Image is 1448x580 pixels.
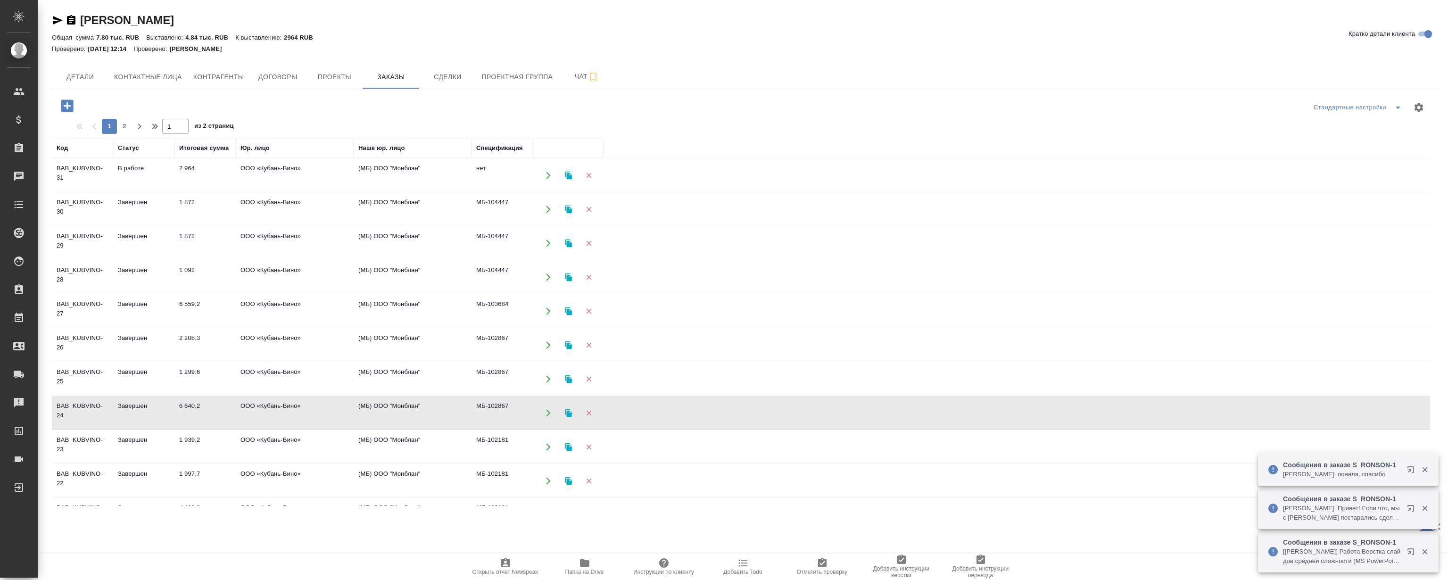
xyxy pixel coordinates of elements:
td: 2 964 [174,159,236,192]
p: [PERSON_NAME]: Привет! Если что, мы с [PERSON_NAME] постарались сделать текст чуть более "маркети... [1283,504,1401,522]
span: из 2 страниц [194,120,234,134]
button: Открыть в новой вкладке [1401,542,1424,565]
span: Контактные лица [114,71,182,83]
button: Скопировать ссылку [66,15,77,26]
span: 2 [117,122,132,131]
td: 2 208,3 [174,329,236,362]
button: Удалить [579,505,598,524]
td: ООО «Кубань-Вино» [236,431,354,464]
button: Клонировать [559,199,578,219]
button: Удалить [579,166,598,185]
span: Проекты [312,71,357,83]
p: Общая сумма [52,34,96,41]
td: (МБ) ООО "Монблан" [354,397,472,430]
div: Юр. лицо [240,143,270,153]
td: 1 092 [174,261,236,294]
td: (МБ) ООО "Монблан" [354,295,472,328]
svg: Подписаться [587,71,599,83]
td: 6 559,2 [174,295,236,328]
td: ООО «Кубань-Вино» [236,193,354,226]
div: split button [1311,100,1407,115]
button: Закрыть [1415,504,1434,513]
td: Завершен [113,295,174,328]
td: Завершен [113,261,174,294]
td: В работе [113,159,174,192]
button: Клонировать [559,233,578,253]
button: Открыть [538,505,558,524]
div: Статус [118,143,139,153]
div: Код [57,143,68,153]
p: 4.84 тыс. RUB [185,34,235,41]
button: Клонировать [559,301,578,321]
button: Закрыть [1415,547,1434,556]
button: Удалить [579,301,598,321]
p: Проверено: [52,45,88,52]
td: BAB_KUBVINO-28 [52,261,113,294]
button: Открыть [538,335,558,355]
p: 2964 RUB [284,34,320,41]
td: МБ-104447 [472,261,533,294]
button: Открыть [538,301,558,321]
td: (МБ) ООО "Монблан" [354,431,472,464]
button: Открыть [538,233,558,253]
td: Завершен [113,464,174,497]
td: BAB_KUBVINO-30 [52,193,113,226]
button: Удалить [579,233,598,253]
td: Завершен [113,329,174,362]
td: (МБ) ООО "Монблан" [354,159,472,192]
span: Кратко детали клиента [1349,29,1415,39]
td: МБ-102867 [472,397,533,430]
button: Открыть [538,166,558,185]
div: Наше юр. лицо [358,143,405,153]
div: Итоговая сумма [179,143,229,153]
td: МБ-104447 [472,227,533,260]
td: 1 872 [174,193,236,226]
div: Спецификация [476,143,523,153]
span: Контрагенты [193,71,244,83]
button: Клонировать [559,267,578,287]
td: 1 872 [174,227,236,260]
td: BAB_KUBVINO-21 [52,498,113,531]
td: ООО «Кубань-Вино» [236,329,354,362]
td: BAB_KUBVINO-23 [52,431,113,464]
td: нет [472,159,533,192]
button: Удалить [579,335,598,355]
td: (МБ) ООО "Монблан" [354,227,472,260]
button: Удалить [579,199,598,219]
td: Завершен [113,498,174,531]
p: [[PERSON_NAME]] Работа Верстка слайдов средней сложности (MS PowerPoint). Назначено подразделение... [1283,547,1401,566]
button: Удалить [579,403,598,423]
button: Открыть [538,471,558,490]
a: [PERSON_NAME] [80,14,174,26]
button: Открыть [538,437,558,456]
td: Завершен [113,363,174,396]
p: [DATE] 12:14 [88,45,134,52]
td: (МБ) ООО "Монблан" [354,498,472,531]
button: Удалить [579,471,598,490]
p: [PERSON_NAME]: поняла, спасибо [1283,470,1401,479]
p: К выставлению: [235,34,284,41]
button: Добавить проект [54,96,80,116]
td: ООО «Кубань-Вино» [236,261,354,294]
button: Клонировать [559,369,578,389]
td: 4 438,8 [174,498,236,531]
span: Сделки [425,71,470,83]
p: Сообщения в заказе S_RONSON-1 [1283,494,1401,504]
span: Детали [58,71,103,83]
td: 1 939,2 [174,431,236,464]
td: (МБ) ООО "Монблан" [354,261,472,294]
button: 2 [117,119,132,134]
button: Открыть в новой вкладке [1401,499,1424,522]
td: МБ-102867 [472,329,533,362]
td: МБ-102181 [472,464,533,497]
td: Завершен [113,431,174,464]
td: МБ-102867 [472,363,533,396]
span: Договоры [255,71,300,83]
p: [PERSON_NAME] [170,45,229,52]
p: Сообщения в заказе S_RONSON-1 [1283,538,1401,547]
button: Открыть [538,369,558,389]
td: ООО «Кубань-Вино» [236,159,354,192]
span: Чат [564,71,609,83]
td: ООО «Кубань-Вино» [236,498,354,531]
button: Закрыть [1415,465,1434,474]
